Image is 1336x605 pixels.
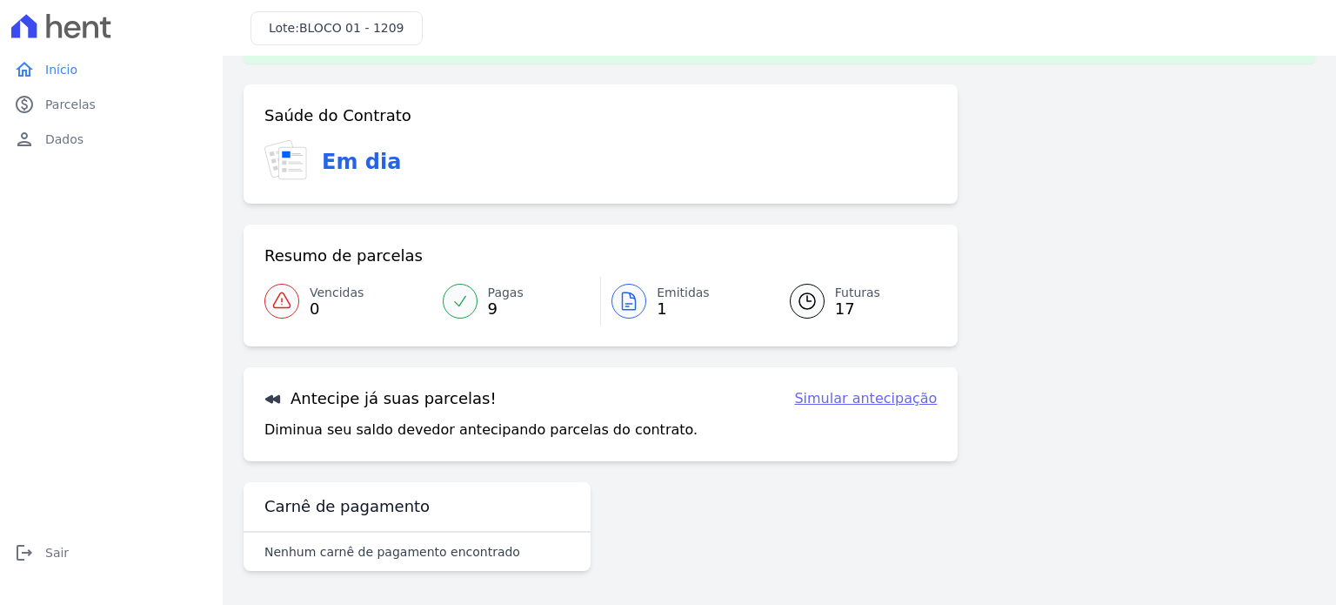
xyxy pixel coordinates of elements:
[299,21,404,35] span: BLOCO 01 - 1209
[264,420,698,440] p: Diminua seu saldo devedor antecipando parcelas do contrato.
[835,284,880,302] span: Futuras
[657,302,710,316] span: 1
[264,105,411,126] h3: Saúde do Contrato
[45,61,77,78] span: Início
[310,302,364,316] span: 0
[835,302,880,316] span: 17
[310,284,364,302] span: Vencidas
[794,388,937,409] a: Simular antecipação
[488,284,524,302] span: Pagas
[657,284,710,302] span: Emitidas
[264,245,423,266] h3: Resumo de parcelas
[601,277,769,326] a: Emitidas 1
[264,496,430,517] h3: Carnê de pagamento
[14,129,35,150] i: person
[14,59,35,80] i: home
[7,87,216,122] a: paidParcelas
[269,19,404,37] h3: Lote:
[7,535,216,570] a: logoutSair
[14,94,35,115] i: paid
[432,277,601,326] a: Pagas 9
[45,544,69,561] span: Sair
[264,277,432,326] a: Vencidas 0
[7,122,216,157] a: personDados
[14,542,35,563] i: logout
[45,131,83,148] span: Dados
[7,52,216,87] a: homeInício
[264,388,497,409] h3: Antecipe já suas parcelas!
[45,96,96,113] span: Parcelas
[322,146,401,178] h3: Em dia
[769,277,938,326] a: Futuras 17
[488,302,524,316] span: 9
[264,543,520,561] p: Nenhum carnê de pagamento encontrado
